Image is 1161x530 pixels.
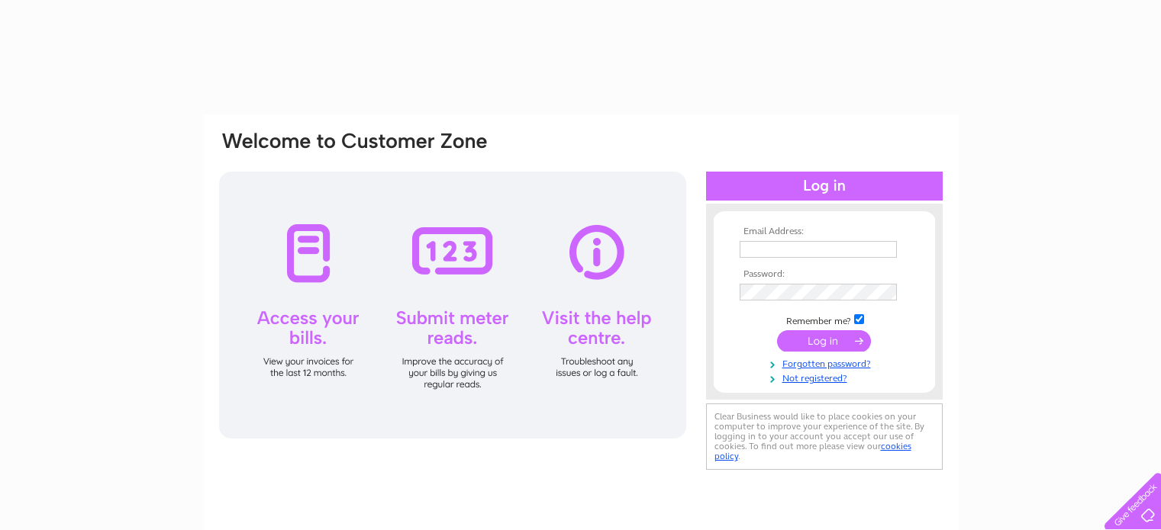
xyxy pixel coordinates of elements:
div: Clear Business would like to place cookies on your computer to improve your experience of the sit... [706,403,943,470]
td: Remember me? [736,312,913,327]
th: Password: [736,269,913,280]
a: Forgotten password? [740,355,913,370]
input: Submit [777,330,871,352]
th: Email Address: [736,226,913,237]
a: Not registered? [740,370,913,384]
a: cookies policy [714,441,911,461]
